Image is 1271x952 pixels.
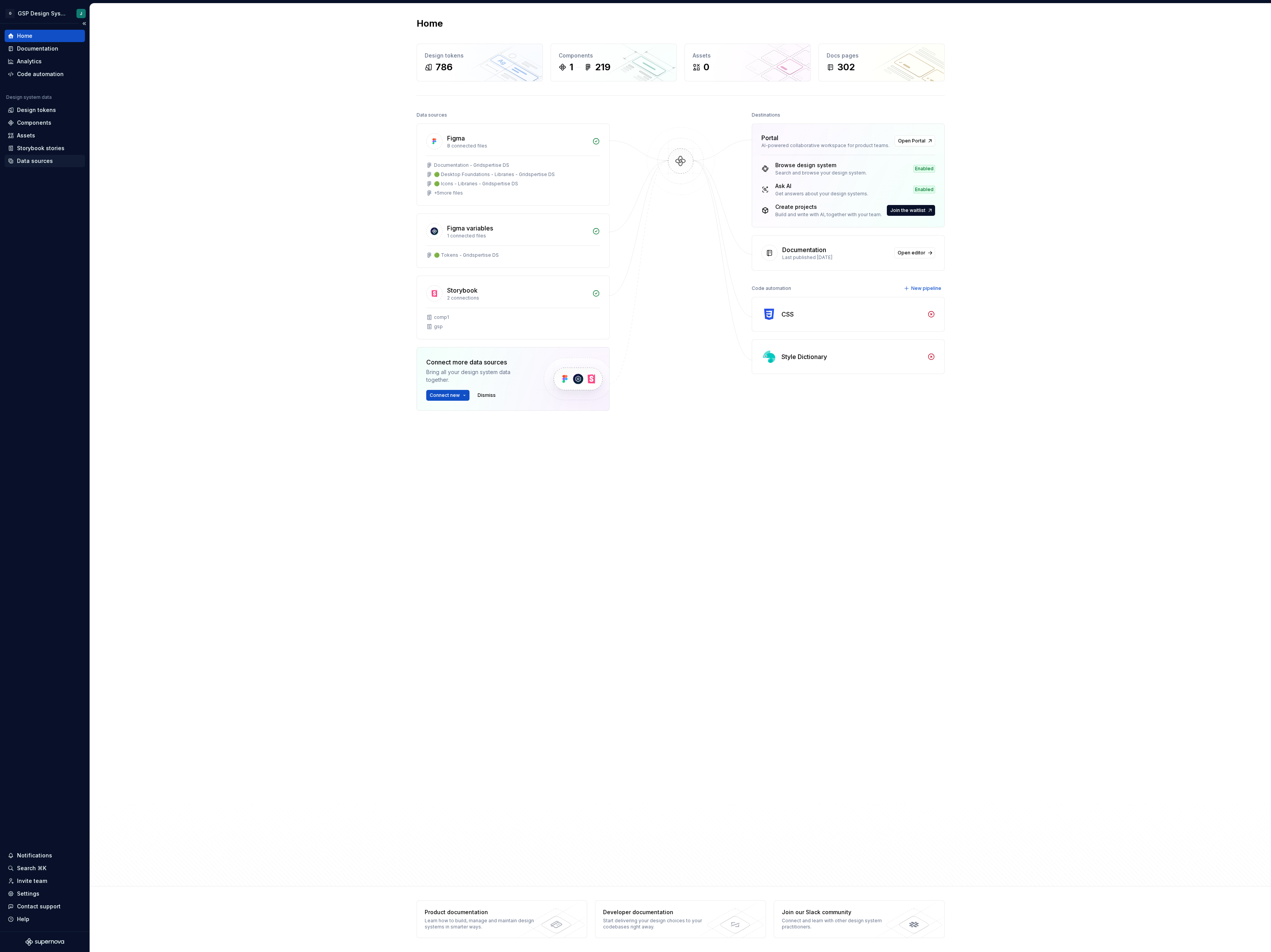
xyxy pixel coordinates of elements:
[5,875,85,887] a: Invite team
[5,55,85,68] a: Analytics
[417,276,610,339] a: Storybook2 connectionscomp1gsp
[782,245,826,254] div: Documentation
[5,862,85,874] button: Search ⌘K
[5,9,15,18] div: G
[17,915,29,923] div: Help
[426,357,530,367] div: Connect more data sources
[775,182,868,190] div: Ask AI
[17,144,64,152] div: Storybook stories
[17,877,47,885] div: Invite team
[17,119,51,127] div: Components
[782,918,894,930] div: Connect and learn with other design system practitioners.
[837,61,855,73] div: 302
[426,390,469,401] div: Connect new
[434,252,499,258] div: 🟢 Tokens - Gridspertise DS
[80,10,82,17] div: J
[17,903,61,910] div: Contact support
[782,254,890,261] div: Last published [DATE]
[775,161,867,169] div: Browse design system
[5,155,85,167] a: Data sources
[890,207,925,213] span: Join the waitlist
[426,368,530,384] div: Bring all your design system data together.
[827,52,937,59] div: Docs pages
[693,52,803,59] div: Assets
[703,61,709,73] div: 0
[447,143,588,149] div: 8 connected files
[434,324,443,330] div: gsp
[2,5,88,22] button: GGSP Design SystemJ
[6,94,52,100] div: Design system data
[447,134,465,143] div: Figma
[775,191,868,197] div: Get answers about your design systems.
[17,32,32,40] div: Home
[18,10,67,17] div: GSP Design System
[425,52,535,59] div: Design tokens
[761,133,778,142] div: Portal
[5,42,85,55] a: Documentation
[17,70,64,78] div: Code automation
[17,45,58,53] div: Documentation
[79,18,90,29] button: Collapse sidebar
[17,864,46,872] div: Search ⌘K
[603,918,715,930] div: Start delivering your design choices to your codebases right away.
[474,390,499,401] button: Dismiss
[781,352,827,361] div: Style Dictionary
[5,900,85,913] button: Contact support
[819,44,945,81] a: Docs pages302
[434,171,555,178] div: 🟢 Desktop Foundations - Libraries - Gridspertise DS
[434,190,463,196] div: + 5 more files
[417,17,443,30] h2: Home
[902,283,945,294] button: New pipeline
[569,61,573,73] div: 1
[425,918,537,930] div: Learn how to build, manage and maintain design systems in smarter ways.
[17,106,56,114] div: Design tokens
[417,213,610,268] a: Figma variables1 connected files🟢 Tokens - Gridspertise DS
[781,310,794,319] div: CSS
[603,908,715,916] div: Developer documentation
[5,888,85,900] a: Settings
[5,117,85,129] a: Components
[17,157,53,165] div: Data sources
[5,142,85,154] a: Storybook stories
[887,205,935,216] button: Join the waitlist
[430,392,460,398] span: Connect new
[434,181,518,187] div: 🟢 Icons - Libraries - Gridspertise DS
[5,849,85,862] button: Notifications
[685,44,811,81] a: Assets0
[5,129,85,142] a: Assets
[425,908,537,916] div: Product documentation
[775,203,882,211] div: Create projects
[417,124,610,206] a: Figma8 connected filesDocumentation - Gridspertise DS🟢 Desktop Foundations - Libraries - Gridsper...
[5,913,85,925] button: Help
[17,852,52,859] div: Notifications
[478,392,496,398] span: Dismiss
[447,295,588,301] div: 2 connections
[417,44,543,81] a: Design tokens786
[17,132,35,139] div: Assets
[595,61,610,73] div: 219
[894,247,935,258] a: Open editor
[417,900,588,938] a: Product documentationLearn how to build, manage and maintain design systems in smarter ways.
[559,52,669,59] div: Components
[5,104,85,116] a: Design tokens
[774,900,945,938] a: Join our Slack communityConnect and learn with other design system practitioners.
[447,233,588,239] div: 1 connected files
[911,285,941,291] span: New pipeline
[5,68,85,80] a: Code automation
[17,58,42,65] div: Analytics
[775,212,882,218] div: Build and write with AI, together with your team.
[752,110,780,120] div: Destinations
[434,314,449,320] div: comp1
[17,890,39,898] div: Settings
[551,44,677,81] a: Components1219
[595,900,766,938] a: Developer documentationStart delivering your design choices to your codebases right away.
[447,286,478,295] div: Storybook
[898,250,925,256] span: Open editor
[5,30,85,42] a: Home
[761,142,890,149] div: AI-powered collaborative workspace for product teams.
[417,110,447,120] div: Data sources
[436,61,452,73] div: 786
[913,165,935,173] div: Enabled
[775,170,867,176] div: Search and browse your design system.
[25,938,64,946] svg: Supernova Logo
